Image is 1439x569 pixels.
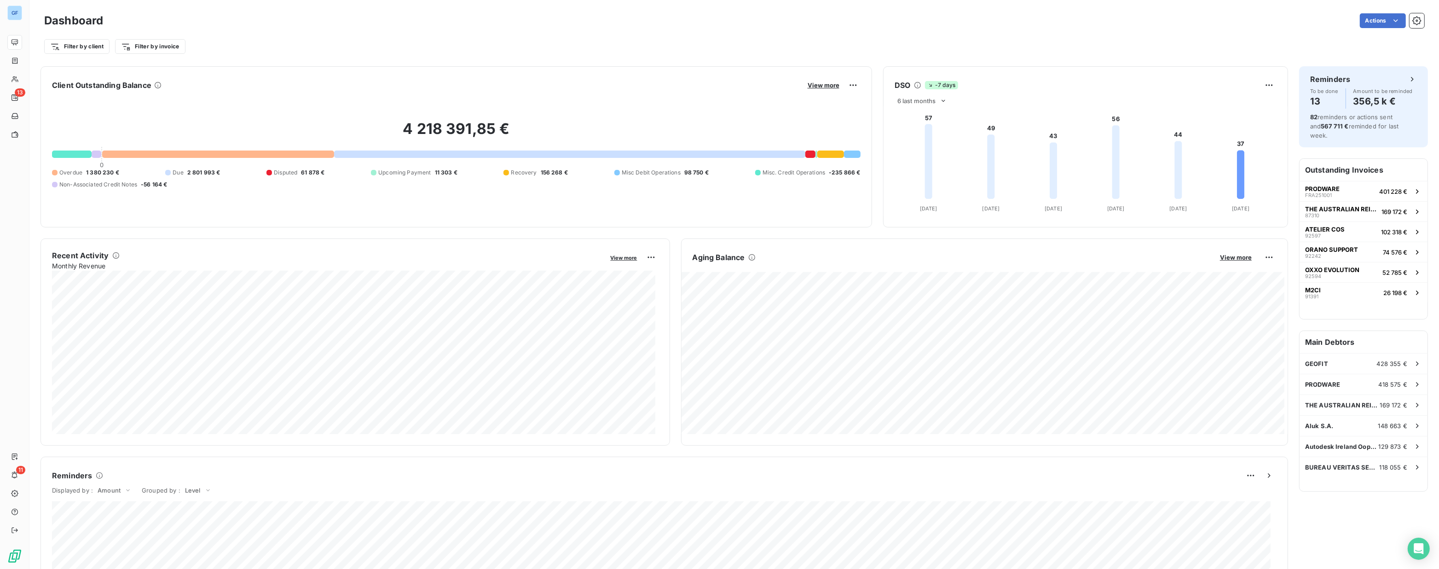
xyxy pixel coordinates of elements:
[1300,159,1427,181] h6: Outstanding Invoices
[1300,262,1427,282] button: OXXO EVOLUTION9259452 785 €
[763,168,825,177] span: Misc. Credit Operations
[511,168,537,177] span: Recovery
[805,81,842,89] button: View more
[1305,233,1321,238] span: 92597
[1305,443,1379,450] span: Autodesk Ireland Ooperations UC
[1305,286,1321,294] span: M2CI
[52,250,109,261] h6: Recent Activity
[1305,192,1332,198] span: FRA251001
[44,39,110,54] button: Filter by client
[1379,381,1407,388] span: 418 575 €
[1300,242,1427,262] button: ORANO SUPPORT9224274 576 €
[1377,360,1407,367] span: 428 355 €
[1305,464,1380,471] span: BUREAU VERITAS SERVICES [GEOGRAPHIC_DATA]
[1408,538,1430,560] div: Open Intercom Messenger
[16,466,25,474] span: 11
[173,168,183,177] span: Due
[693,252,745,263] h6: Aging Balance
[1310,94,1338,109] h4: 13
[98,487,121,494] span: Amount
[15,88,25,97] span: 13
[1381,208,1407,215] span: 169 172 €
[86,168,119,177] span: 1 380 230 €
[274,168,297,177] span: Disputed
[982,205,1000,212] tspan: [DATE]
[59,168,82,177] span: Overdue
[100,161,104,168] span: 0
[1379,443,1407,450] span: 129 873 €
[1217,253,1254,261] button: View more
[895,80,910,91] h6: DSO
[897,97,936,105] span: 6 last months
[1383,289,1407,296] span: 26 198 €
[1305,226,1345,233] span: ATELIER COS
[611,255,637,261] span: View more
[1169,205,1187,212] tspan: [DATE]
[1305,246,1358,253] span: ORANO SUPPORT
[7,549,22,563] img: Logo LeanPay
[141,180,167,189] span: -56 164 €
[1300,221,1427,242] button: ATELIER COS92597102 318 €
[52,120,861,147] h2: 4 218 391,85 €
[684,168,709,177] span: 98 750 €
[1305,266,1359,273] span: OXXO EVOLUTION
[829,168,861,177] span: -235 866 €
[1220,254,1252,261] span: View more
[1305,422,1333,430] span: Aluk S.A.
[1300,282,1427,302] button: M2CI9139126 198 €
[1379,188,1407,195] span: 401 228 €
[920,205,937,212] tspan: [DATE]
[1382,269,1407,276] span: 52 785 €
[1310,88,1338,94] span: To be done
[1300,331,1427,353] h6: Main Debtors
[622,168,681,177] span: Misc Debit Operations
[301,168,324,177] span: 61 878 €
[378,168,431,177] span: Upcoming Payment
[1232,205,1249,212] tspan: [DATE]
[1321,122,1348,130] span: 567 711 €
[1380,401,1407,409] span: 169 172 €
[1360,13,1406,28] button: Actions
[1353,88,1413,94] span: Amount to be reminded
[1305,360,1328,367] span: GEOFIT
[1381,228,1407,236] span: 102 318 €
[1305,381,1340,388] span: PRODWARE
[1305,401,1380,409] span: THE AUSTRALIAN REINFORCING COMPANY
[1045,205,1062,212] tspan: [DATE]
[44,12,103,29] h3: Dashboard
[185,487,201,494] span: Level
[1380,464,1407,471] span: 118 055 €
[435,168,457,177] span: 11 303 €
[1378,422,1407,430] span: 148 663 €
[1305,253,1321,259] span: 92242
[1300,201,1427,221] button: THE AUSTRALIAN REINFORCING COMPANY87310169 172 €
[541,168,568,177] span: 156 268 €
[1107,205,1125,212] tspan: [DATE]
[52,470,92,481] h6: Reminders
[52,261,604,271] span: Monthly Revenue
[1310,74,1350,85] h6: Reminders
[1383,249,1407,256] span: 74 576 €
[808,81,839,89] span: View more
[142,487,180,494] span: Grouped by :
[1300,181,1427,201] button: PRODWAREFRA251001401 228 €
[187,168,220,177] span: 2 801 993 €
[115,39,185,54] button: Filter by invoice
[1305,205,1378,213] span: THE AUSTRALIAN REINFORCING COMPANY
[7,6,22,20] div: GF
[1305,213,1319,218] span: 87310
[52,487,93,494] span: Displayed by :
[1305,273,1321,279] span: 92594
[52,80,151,91] h6: Client Outstanding Balance
[1305,294,1318,299] span: 91391
[1310,113,1399,139] span: reminders or actions sent and reminded for last week.
[608,253,640,261] button: View more
[1353,94,1413,109] h4: 356,5 k €
[59,180,137,189] span: Non-Associated Credit Notes
[925,81,958,89] span: -7 days
[1310,113,1318,121] span: 82
[1305,185,1340,192] span: PRODWARE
